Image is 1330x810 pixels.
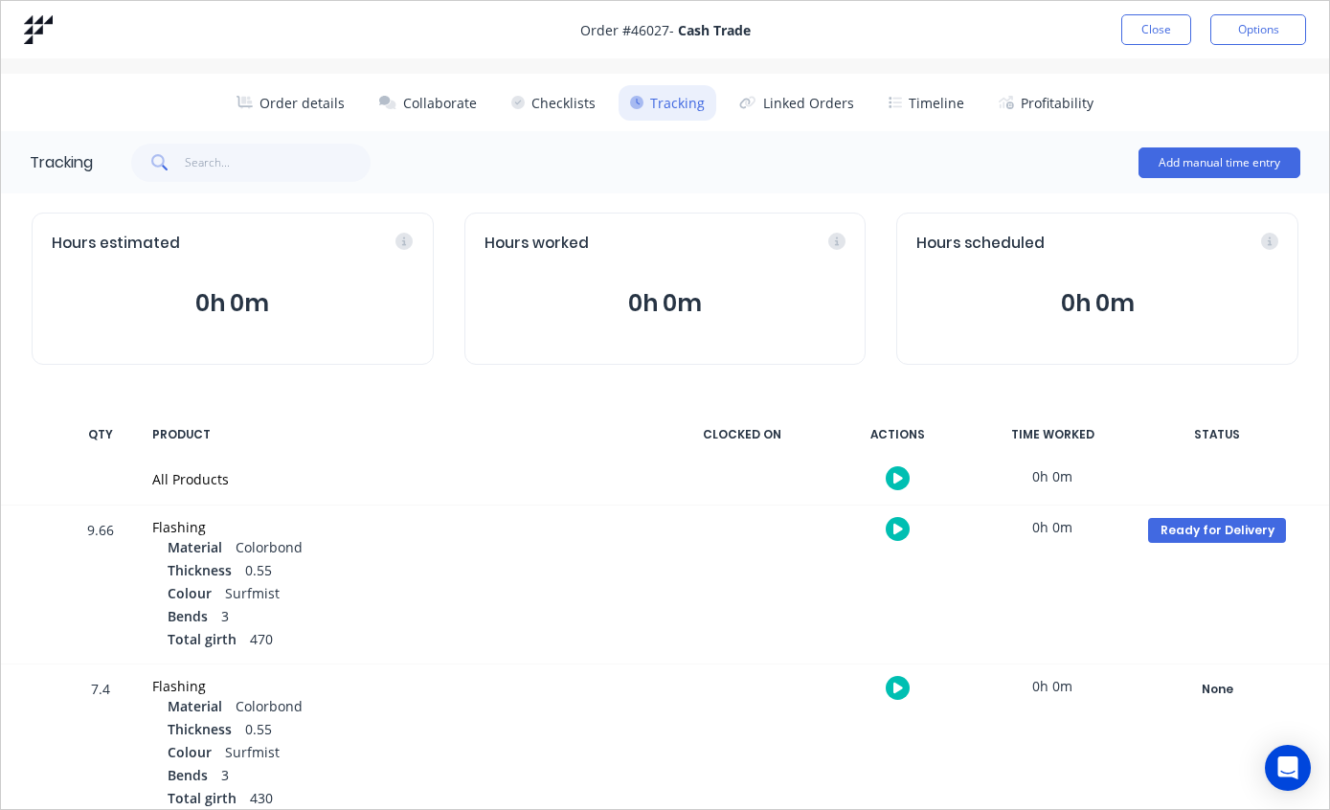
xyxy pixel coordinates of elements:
[981,664,1124,708] div: 0h 0m
[168,583,647,606] div: Surfmist
[1138,147,1300,178] button: Add manual time entry
[670,415,814,455] div: CLOCKED ON
[168,629,647,652] div: 470
[485,233,589,255] span: Hours worked
[981,506,1124,549] div: 0h 0m
[168,537,222,557] span: Material
[52,285,414,322] button: 0h 0m
[152,469,647,489] div: All Products
[168,537,647,560] div: Colorbond
[1148,677,1286,702] div: None
[500,85,607,121] button: Checklists
[580,20,751,40] span: Order # 46027 -
[168,696,647,719] div: Colorbond
[168,742,212,762] span: Colour
[678,21,751,39] strong: Cash Trade
[52,233,180,255] span: Hours estimated
[1147,676,1287,703] button: None
[168,742,647,765] div: Surfmist
[987,85,1105,121] button: Profitability
[168,765,647,788] div: 3
[168,719,232,739] span: Thickness
[168,606,647,629] div: 3
[1136,415,1298,455] div: STATUS
[141,415,659,455] div: PRODUCT
[168,719,647,742] div: 0.55
[728,85,866,121] button: Linked Orders
[1121,14,1191,45] button: Close
[225,85,357,121] button: Order details
[877,85,976,121] button: Timeline
[168,560,232,580] span: Thickness
[30,151,93,174] div: Tracking
[1265,745,1311,791] div: Open Intercom Messenger
[168,788,237,808] span: Total girth
[152,676,647,696] div: Flashing
[1148,518,1286,543] div: Ready for Delivery
[152,517,647,537] div: Flashing
[24,15,53,44] img: Factory
[916,285,1278,322] button: 0h 0m
[916,233,1045,255] span: Hours scheduled
[981,455,1124,498] div: 0h 0m
[185,144,372,182] input: Search...
[981,415,1124,455] div: TIME WORKED
[168,606,208,626] span: Bends
[825,415,969,455] div: ACTIONS
[619,85,716,121] button: Tracking
[168,696,222,716] span: Material
[485,285,846,322] button: 0h 0m
[1210,14,1306,45] button: Options
[72,508,129,664] div: 9.66
[168,629,237,649] span: Total girth
[168,765,208,785] span: Bends
[168,583,212,603] span: Colour
[72,415,129,455] div: QTY
[368,85,488,121] button: Collaborate
[168,560,647,583] div: 0.55
[1147,517,1287,544] button: Ready for Delivery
